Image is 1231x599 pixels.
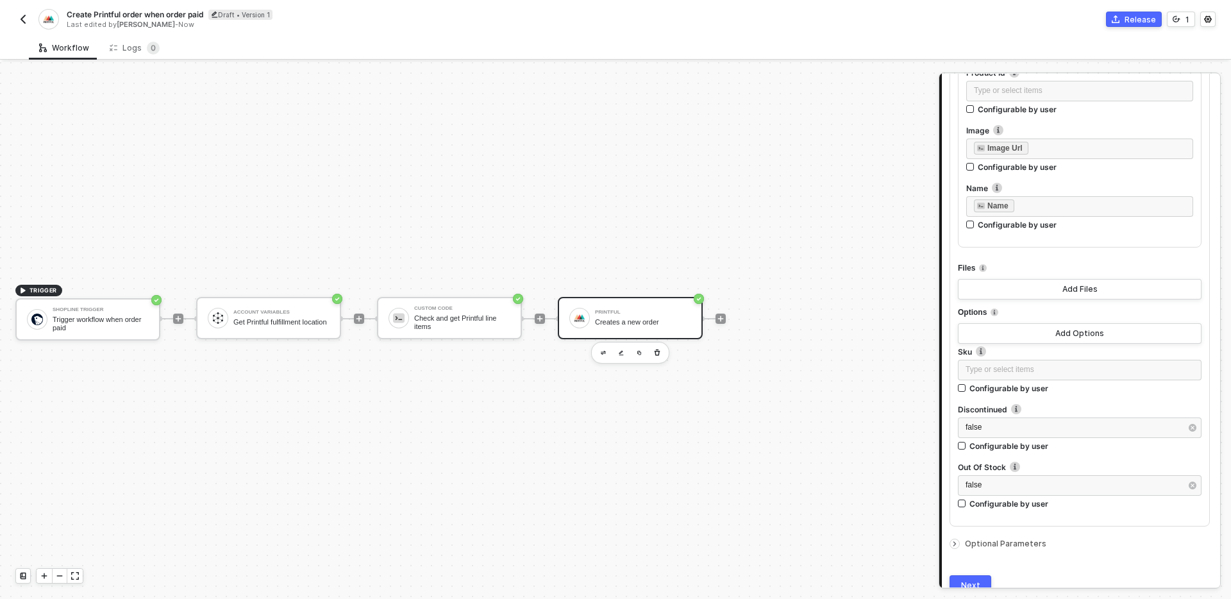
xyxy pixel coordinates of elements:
[71,572,79,580] span: icon-expand
[53,316,149,332] div: Trigger workflow when order paid
[958,305,987,321] span: Options
[67,9,203,20] span: Create Printful order when order paid
[991,308,998,316] img: icon-info
[966,423,982,432] span: false
[987,142,1023,154] div: Image Url
[1055,328,1104,339] div: Add Options
[958,323,1202,344] button: Add Options
[393,312,405,324] img: icon
[1173,15,1180,23] span: icon-versioning
[332,294,342,304] span: icon-success-page
[355,315,363,323] span: icon-play
[958,404,1202,415] label: Discontinued
[233,310,330,315] div: Account Variables
[574,312,585,324] img: icon
[56,572,63,580] span: icon-minus
[992,183,1002,193] img: icon-info
[987,200,1009,212] div: Name
[536,315,544,323] span: icon-play
[958,279,1202,299] button: Add Files
[151,295,162,305] span: icon-success-page
[19,287,27,294] span: icon-play
[614,345,629,360] button: edit-cred
[969,498,1048,509] div: Configurable by user
[67,20,614,30] div: Last edited by - Now
[414,314,510,330] div: Check and get Printful line items
[601,351,606,355] img: edit-cred
[717,315,724,323] span: icon-play
[15,12,31,27] button: back
[43,13,54,25] img: integration-icon
[993,125,1003,135] img: icon-info
[208,10,272,20] div: Draft • Version 1
[966,480,982,489] span: false
[1011,404,1021,414] img: icon-info
[619,350,624,356] img: edit-cred
[951,540,959,548] span: icon-arrow-right-small
[1167,12,1195,27] button: 1
[958,260,975,276] span: Files
[976,346,986,357] img: icon-info
[174,315,182,323] span: icon-play
[1185,14,1189,25] div: 1
[637,350,642,355] img: copy-block
[595,310,691,315] div: Printful
[40,572,48,580] span: icon-play
[978,219,1057,230] div: Configurable by user
[53,307,149,312] div: Shopline Trigger
[950,575,991,596] button: Next
[31,314,43,325] img: icon
[969,441,1048,451] div: Configurable by user
[961,580,980,591] div: Next
[632,345,647,360] button: copy-block
[414,306,510,311] div: Custom Code
[966,125,1193,136] label: Image
[1062,284,1098,294] div: Add Files
[513,294,523,304] span: icon-success-page
[1125,14,1156,25] div: Release
[211,11,218,18] span: icon-edit
[966,183,1193,194] label: Name
[595,318,691,326] div: Creates a new order
[18,14,28,24] img: back
[39,43,89,53] div: Workflow
[979,264,987,272] img: icon-info
[978,162,1057,173] div: Configurable by user
[1010,462,1020,472] img: icon-info
[977,202,985,210] img: fieldIcon
[694,294,704,304] span: icon-success-page
[958,346,1202,357] label: Sku
[110,42,160,55] div: Logs
[1112,15,1119,23] span: icon-commerce
[147,42,160,55] sup: 0
[950,537,1210,551] div: Optional Parameters
[212,312,224,324] img: icon
[233,318,330,326] div: Get Printful fulfillment location
[117,20,175,29] span: [PERSON_NAME]
[1106,12,1162,27] button: Release
[965,539,1046,548] span: Optional Parameters
[596,345,611,360] button: edit-cred
[958,462,1202,473] label: Out Of Stock
[977,144,985,152] img: fieldIcon
[29,285,57,296] span: TRIGGER
[969,383,1048,394] div: Configurable by user
[978,104,1057,115] div: Configurable by user
[1204,15,1212,23] span: icon-settings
